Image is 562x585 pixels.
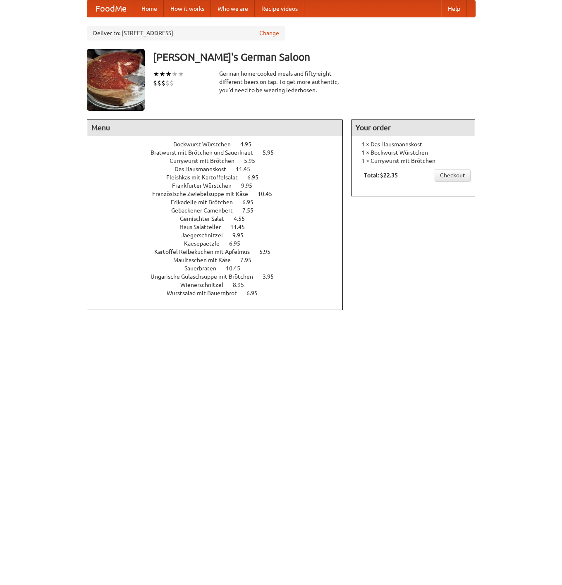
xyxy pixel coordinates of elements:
img: angular.jpg [87,49,145,111]
li: 1 × Currywurst mit Brötchen [356,157,471,165]
a: Bockwurst Würstchen 4.95 [173,141,267,148]
a: Ungarische Gulaschsuppe mit Brötchen 3.95 [151,273,289,280]
span: Bockwurst Würstchen [173,141,239,148]
li: $ [157,79,161,88]
span: 11.45 [236,166,258,172]
span: Kaesepaetzle [184,240,228,247]
li: ★ [159,69,165,79]
h3: [PERSON_NAME]'s German Saloon [153,49,476,65]
span: Das Hausmannskost [175,166,234,172]
div: Deliver to: [STREET_ADDRESS] [87,26,285,41]
a: Das Hausmannskost 11.45 [175,166,265,172]
a: Sauerbraten 10.45 [184,265,256,272]
a: Fleishkas mit Kartoffelsalat 6.95 [166,174,274,181]
span: 10.45 [226,265,249,272]
span: Bratwurst mit Brötchen und Sauerkraut [151,149,261,156]
span: 5.95 [263,149,282,156]
span: 7.55 [242,207,262,214]
a: Wurstsalad mit Bauernbrot 6.95 [167,290,273,296]
span: 5.95 [259,248,279,255]
span: Gebackener Camenbert [171,207,241,214]
li: ★ [165,69,172,79]
span: 6.95 [242,199,262,205]
h4: Your order [352,119,475,136]
li: $ [161,79,165,88]
a: Kartoffel Reibekuchen mit Apfelmus 5.95 [154,248,286,255]
li: 1 × Das Hausmannskost [356,140,471,148]
span: 4.95 [240,141,260,148]
a: Wienerschnitzel 8.95 [180,282,259,288]
span: 6.95 [246,290,266,296]
a: Bratwurst mit Brötchen und Sauerkraut 5.95 [151,149,289,156]
span: 4.55 [234,215,253,222]
a: Frankfurter Würstchen 9.95 [172,182,268,189]
span: Wurstsalad mit Bauernbrot [167,290,245,296]
a: Checkout [435,169,471,181]
span: Ungarische Gulaschsuppe mit Brötchen [151,273,261,280]
span: 8.95 [233,282,252,288]
span: 9.95 [241,182,261,189]
span: 3.95 [263,273,282,280]
h4: Menu [87,119,343,136]
li: ★ [172,69,178,79]
span: Gemischter Salat [180,215,232,222]
a: Frikadelle mit Brötchen 6.95 [171,199,269,205]
span: Haus Salatteller [179,224,229,230]
a: Help [441,0,467,17]
a: How it works [164,0,211,17]
a: Jaegerschnitzel 9.95 [181,232,259,239]
a: Französische Zwiebelsuppe mit Käse 10.45 [152,191,287,197]
div: German home-cooked meals and fifty-eight different beers on tap. To get more authentic, you'd nee... [219,69,343,94]
span: 10.45 [258,191,280,197]
span: 5.95 [244,158,263,164]
span: Französische Zwiebelsuppe mit Käse [152,191,256,197]
span: Frikadelle mit Brötchen [171,199,241,205]
span: 9.95 [232,232,252,239]
span: Jaegerschnitzel [181,232,231,239]
a: Currywurst mit Brötchen 5.95 [170,158,270,164]
a: Who we are [211,0,255,17]
li: $ [170,79,174,88]
span: Fleishkas mit Kartoffelsalat [166,174,246,181]
a: FoodMe [87,0,135,17]
b: Total: $22.35 [364,172,398,179]
a: Gemischter Salat 4.55 [180,215,260,222]
span: 11.45 [230,224,253,230]
li: $ [153,79,157,88]
span: Wienerschnitzel [180,282,232,288]
li: ★ [153,69,159,79]
span: Kartoffel Reibekuchen mit Apfelmus [154,248,258,255]
li: $ [165,79,170,88]
span: 6.95 [229,240,249,247]
a: Home [135,0,164,17]
a: Recipe videos [255,0,304,17]
a: Maultaschen mit Käse 7.95 [173,257,267,263]
span: Frankfurter Würstchen [172,182,240,189]
a: Change [259,29,279,37]
span: 6.95 [247,174,267,181]
a: Haus Salatteller 11.45 [179,224,260,230]
span: Currywurst mit Brötchen [170,158,243,164]
a: Kaesepaetzle 6.95 [184,240,256,247]
li: 1 × Bockwurst Würstchen [356,148,471,157]
a: Gebackener Camenbert 7.55 [171,207,269,214]
span: Sauerbraten [184,265,225,272]
span: Maultaschen mit Käse [173,257,239,263]
span: 7.95 [240,257,260,263]
li: ★ [178,69,184,79]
